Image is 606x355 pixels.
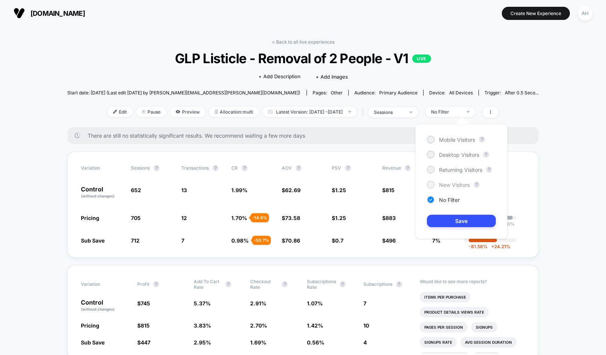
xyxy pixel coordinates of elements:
span: Mobile Visitors [439,137,475,143]
span: 70.86 [285,237,300,244]
span: PSV [332,165,341,171]
span: 5.37 % [194,300,211,306]
div: Trigger: [484,90,539,96]
span: Desktop Visitors [439,152,479,158]
span: Start date: [DATE] (Last edit [DATE] by [PERSON_NAME][EMAIL_ADDRESS][PERSON_NAME][DOMAIN_NAME]) [67,90,300,96]
span: Transactions [181,165,209,171]
span: 1.70 % [231,215,247,221]
span: Sessions [131,165,150,171]
button: Save [427,215,496,227]
img: end [348,111,351,112]
span: 24.21 % [488,244,510,249]
span: Allocation: multi [209,107,259,117]
span: 10 [363,322,369,329]
span: 12 [181,215,187,221]
span: $ [282,215,300,221]
span: Edit [108,107,132,117]
p: Would like to see more reports? [420,279,525,284]
span: Preview [170,107,205,117]
span: 496 [386,237,396,244]
span: 815 [386,187,395,193]
span: $ [382,215,396,221]
p: LIVE [412,55,431,63]
span: 4 [363,339,367,346]
li: Pages Per Session [420,322,468,332]
span: 883 [386,215,396,221]
span: 1.99 % [231,187,248,193]
a: < Back to all live experiences [272,39,334,45]
li: Signups [471,322,497,332]
span: No Filter [439,197,460,203]
button: ? [345,165,351,171]
span: Variation [81,279,122,290]
span: $ [332,215,346,221]
span: 3.83 % [194,322,211,329]
span: 815 [141,322,150,329]
span: 745 [141,300,150,306]
span: $ [332,187,346,193]
span: 712 [131,237,140,244]
img: rebalance [215,110,218,114]
li: Product Details Views Rate [420,307,489,317]
span: Primary Audience [379,90,418,96]
span: $ [282,237,300,244]
span: Subscriptions Rate [307,279,336,290]
span: Revenue [382,165,401,171]
p: Control [81,299,130,312]
button: ? [474,182,480,188]
span: There are still no statistically significant results. We recommend waiting a few more days [88,132,524,139]
span: Device: [423,90,478,96]
span: Returning Visitors [439,167,482,173]
button: AH [576,6,595,21]
span: Profit [137,281,149,287]
button: ? [153,165,159,171]
button: Create New Experience [502,7,570,20]
span: $ [382,187,395,193]
span: 7 [363,300,366,306]
span: -81.58 % [469,244,488,249]
span: 62.69 [285,187,301,193]
span: [DOMAIN_NAME] [30,9,85,17]
button: [DOMAIN_NAME] [11,7,87,19]
button: ? [483,152,489,158]
img: end [410,111,412,113]
span: 7 [181,237,184,244]
span: Pricing [81,215,99,221]
span: 447 [141,339,150,346]
button: ? [241,165,248,171]
span: other [331,90,343,96]
span: 13 [181,187,187,193]
span: CR [231,165,238,171]
img: end [467,111,469,112]
div: - 14.6 % [251,213,269,222]
span: $ [332,237,343,244]
span: 0.56 % [307,339,324,346]
span: Sub Save [81,237,105,244]
span: Sub Save [81,339,105,346]
div: AH [578,6,592,21]
span: AOV [282,165,292,171]
span: $ [382,237,396,244]
span: 1.42 % [307,322,323,329]
img: Visually logo [14,8,25,19]
div: No Filter [431,109,461,115]
button: ? [405,165,411,171]
button: ? [340,281,346,287]
button: ? [479,137,485,143]
span: 1.69 % [250,339,266,346]
button: ? [153,281,159,287]
span: 705 [131,215,141,221]
span: $ [282,187,301,193]
button: ? [213,165,219,171]
button: ? [282,281,288,287]
li: Items Per Purchase [420,292,471,302]
span: 73.58 [285,215,300,221]
span: Variation [81,165,122,171]
span: Pricing [81,322,99,329]
li: Signups Rate [420,337,457,347]
img: end [142,110,146,114]
span: + Add Description [258,73,301,80]
span: (without changes) [81,194,115,198]
span: Latest Version: [DATE] - [DATE] [263,107,357,117]
button: ? [225,281,231,287]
